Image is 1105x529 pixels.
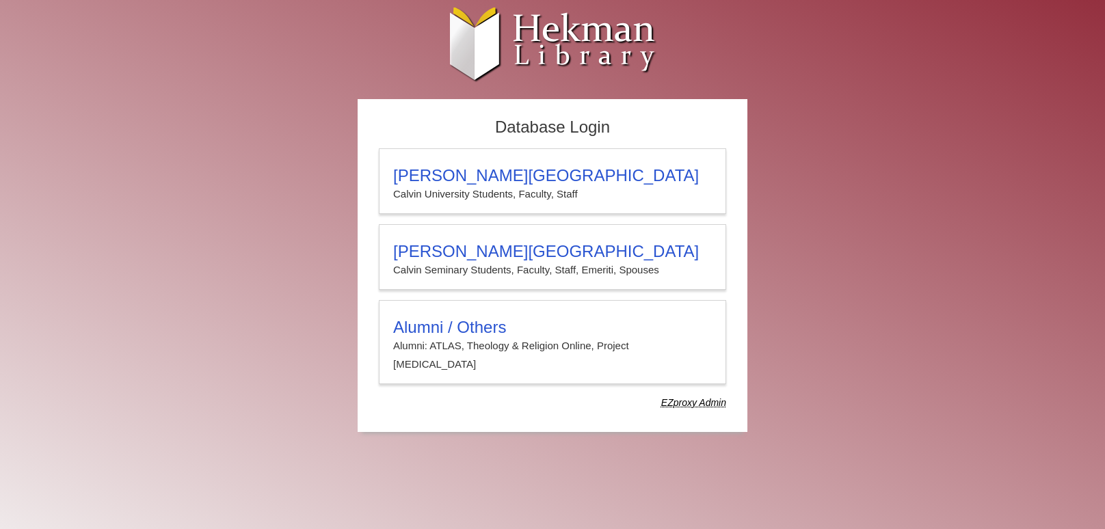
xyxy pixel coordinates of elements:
p: Alumni: ATLAS, Theology & Religion Online, Project [MEDICAL_DATA] [393,337,712,373]
a: [PERSON_NAME][GEOGRAPHIC_DATA]Calvin University Students, Faculty, Staff [379,148,726,214]
a: [PERSON_NAME][GEOGRAPHIC_DATA]Calvin Seminary Students, Faculty, Staff, Emeriti, Spouses [379,224,726,290]
dfn: Use Alumni login [661,397,726,408]
h3: Alumni / Others [393,318,712,337]
h3: [PERSON_NAME][GEOGRAPHIC_DATA] [393,242,712,261]
summary: Alumni / OthersAlumni: ATLAS, Theology & Religion Online, Project [MEDICAL_DATA] [393,318,712,373]
p: Calvin University Students, Faculty, Staff [393,185,712,203]
p: Calvin Seminary Students, Faculty, Staff, Emeriti, Spouses [393,261,712,279]
h3: [PERSON_NAME][GEOGRAPHIC_DATA] [393,166,712,185]
h2: Database Login [372,113,733,141]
